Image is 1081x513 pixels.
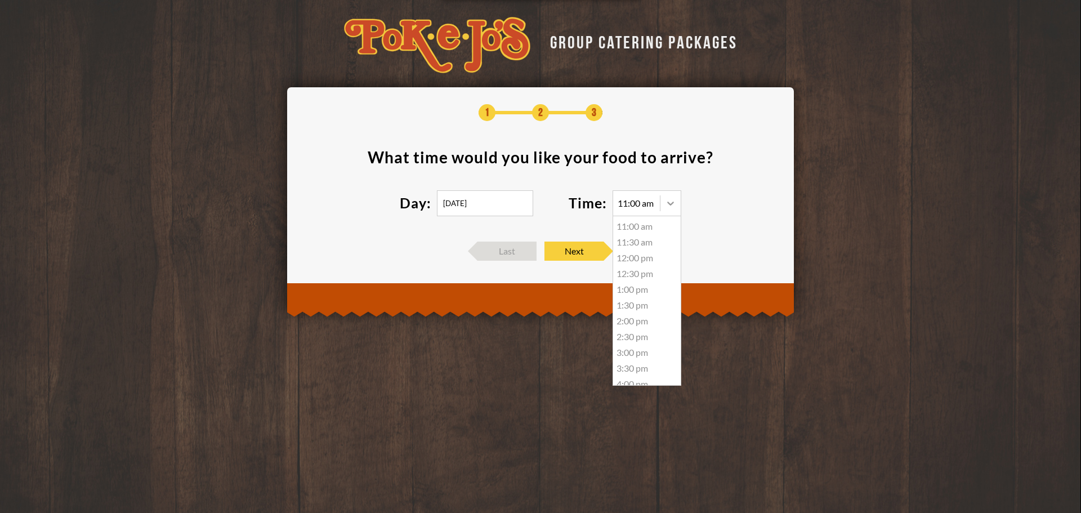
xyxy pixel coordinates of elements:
label: Time: [569,196,607,210]
div: 12:30 pm [613,266,681,282]
label: Day: [400,196,431,210]
div: 2:00 pm [613,313,681,329]
span: 2 [532,104,549,121]
span: Last [477,242,537,261]
div: 2:30 pm [613,329,681,345]
div: 11:00 am [613,218,681,234]
img: logo-34603ddf.svg [344,17,530,73]
div: 4:00 pm [613,376,681,392]
div: 11:00 am [618,199,654,208]
div: 1:00 pm [613,282,681,297]
span: 1 [479,104,495,121]
div: What time would you like your food to arrive ? [368,149,713,165]
span: Next [544,242,604,261]
div: GROUP CATERING PACKAGES [542,29,738,51]
div: 3:00 pm [613,345,681,360]
div: 3:30 pm [613,360,681,376]
div: 11:30 am [613,234,681,250]
div: 1:30 pm [613,297,681,313]
div: 12:00 pm [613,250,681,266]
span: 3 [586,104,602,121]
